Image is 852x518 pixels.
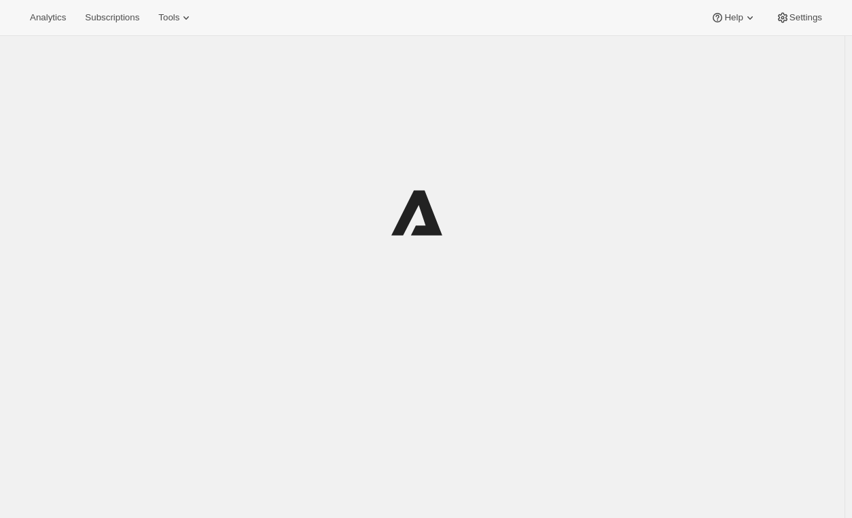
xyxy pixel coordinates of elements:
[150,8,201,27] button: Tools
[703,8,764,27] button: Help
[724,12,743,23] span: Help
[77,8,147,27] button: Subscriptions
[85,12,139,23] span: Subscriptions
[768,8,830,27] button: Settings
[158,12,179,23] span: Tools
[22,8,74,27] button: Analytics
[789,12,822,23] span: Settings
[30,12,66,23] span: Analytics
